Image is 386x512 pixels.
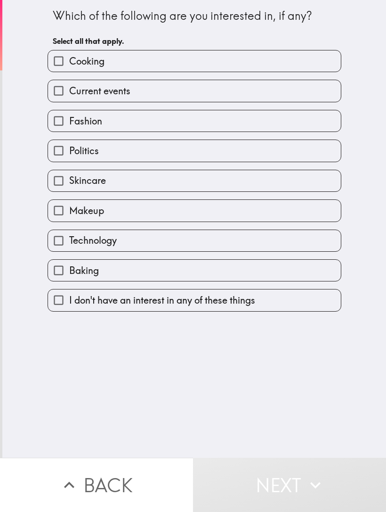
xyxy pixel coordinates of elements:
span: Current events [69,84,130,98]
span: I don't have an interest in any of these things [69,294,255,307]
span: Baking [69,264,99,277]
button: Technology [48,230,341,251]
button: Current events [48,80,341,101]
button: Fashion [48,110,341,132]
h6: Select all that apply. [53,36,336,46]
div: Which of the following are you interested in, if any? [53,8,336,24]
button: Politics [48,140,341,161]
span: Fashion [69,115,102,128]
button: Skincare [48,170,341,191]
span: Cooking [69,55,105,68]
button: Next [193,458,386,512]
span: Politics [69,144,99,157]
span: Skincare [69,174,106,187]
button: Cooking [48,50,341,72]
button: Makeup [48,200,341,221]
button: I don't have an interest in any of these things [48,289,341,311]
span: Makeup [69,204,104,217]
button: Baking [48,260,341,281]
span: Technology [69,234,117,247]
